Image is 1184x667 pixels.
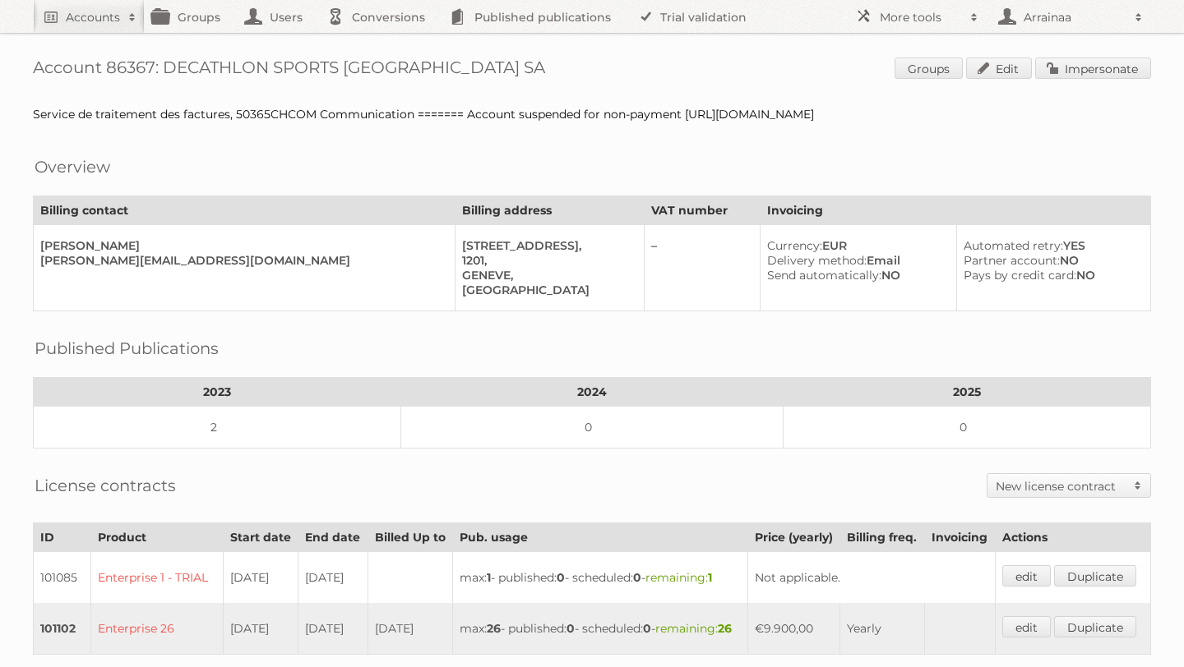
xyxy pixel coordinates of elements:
[996,478,1126,494] h2: New license contract
[645,225,760,311] td: –
[456,196,645,225] th: Billing address
[91,603,223,655] td: Enterprise 26
[964,238,1063,253] span: Automated retry:
[34,196,456,225] th: Billing contact
[453,603,747,655] td: max: - published: - scheduled: -
[767,268,943,283] div: NO
[966,57,1032,79] a: Edit
[487,621,501,636] strong: 26
[783,407,1150,448] td: 0
[557,570,565,585] strong: 0
[1020,9,1126,25] h2: Arrainaa
[368,603,453,655] td: [DATE]
[223,552,298,604] td: [DATE]
[34,552,91,604] td: 101085
[964,268,1076,283] span: Pays by credit card:
[368,523,453,552] th: Billed Up to
[34,378,401,407] th: 2023
[995,523,1150,552] th: Actions
[747,552,995,604] td: Not applicable.
[655,621,732,636] span: remaining:
[1002,616,1051,637] a: edit
[33,57,1151,82] h1: Account 86367: DECATHLON SPORTS [GEOGRAPHIC_DATA] SA
[895,57,963,79] a: Groups
[34,523,91,552] th: ID
[35,473,176,498] h2: License contracts
[767,253,867,268] span: Delivery method:
[643,621,651,636] strong: 0
[298,603,368,655] td: [DATE]
[453,523,747,552] th: Pub. usage
[783,378,1150,407] th: 2025
[708,570,712,585] strong: 1
[567,621,575,636] strong: 0
[1035,57,1151,79] a: Impersonate
[462,283,631,297] div: [GEOGRAPHIC_DATA]
[645,196,760,225] th: VAT number
[747,603,840,655] td: €9.900,00
[1002,565,1051,586] a: edit
[645,570,712,585] span: remaining:
[1054,565,1136,586] a: Duplicate
[767,238,943,253] div: EUR
[33,107,1151,122] div: Service de traitement des factures, 50365CHCOM Communication ======= Account suspended for non-pa...
[223,603,298,655] td: [DATE]
[1126,474,1150,497] span: Toggle
[760,196,1150,225] th: Invoicing
[298,552,368,604] td: [DATE]
[223,523,298,552] th: Start date
[767,268,881,283] span: Send automatically:
[964,238,1137,253] div: YES
[718,621,732,636] strong: 26
[633,570,641,585] strong: 0
[34,407,401,448] td: 2
[401,378,784,407] th: 2024
[462,238,631,253] div: [STREET_ADDRESS],
[66,9,120,25] h2: Accounts
[40,253,442,268] div: [PERSON_NAME][EMAIL_ADDRESS][DOMAIN_NAME]
[840,523,925,552] th: Billing freq.
[840,603,925,655] td: Yearly
[767,253,943,268] div: Email
[487,570,491,585] strong: 1
[298,523,368,552] th: End date
[40,238,442,253] div: [PERSON_NAME]
[91,552,223,604] td: Enterprise 1 - TRIAL
[880,9,962,25] h2: More tools
[35,154,110,179] h2: Overview
[987,474,1150,497] a: New license contract
[1054,616,1136,637] a: Duplicate
[34,603,91,655] td: 101102
[964,268,1137,283] div: NO
[462,253,631,268] div: 1201,
[401,407,784,448] td: 0
[964,253,1060,268] span: Partner account:
[35,336,219,361] h2: Published Publications
[964,253,1137,268] div: NO
[462,268,631,283] div: GENEVE,
[747,523,840,552] th: Price (yearly)
[91,523,223,552] th: Product
[925,523,996,552] th: Invoicing
[767,238,822,253] span: Currency:
[453,552,747,604] td: max: - published: - scheduled: -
